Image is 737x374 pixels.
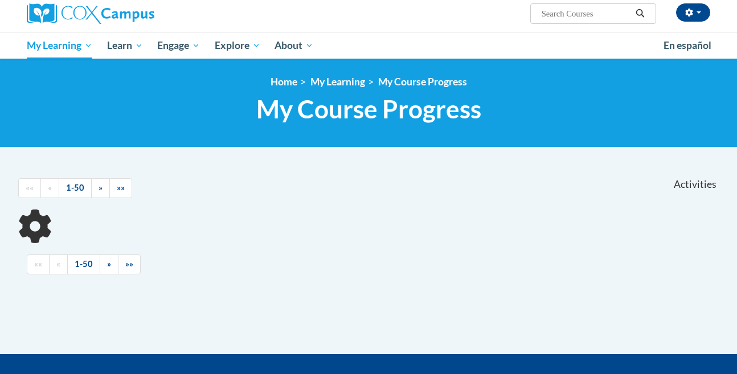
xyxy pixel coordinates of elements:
img: Cox Campus [27,3,154,24]
span: « [56,259,60,269]
span: Activities [674,178,716,191]
a: About [268,32,321,59]
span: «« [34,259,42,269]
a: My Course Progress [378,76,467,88]
a: My Learning [19,32,100,59]
span: Engage [157,39,200,52]
a: End [109,178,132,198]
span: « [48,183,52,192]
span: «« [26,183,34,192]
a: End [118,254,141,274]
a: Next [91,178,110,198]
span: » [99,183,103,192]
a: 1-50 [59,178,92,198]
span: Learn [107,39,143,52]
span: My Course Progress [256,94,481,124]
a: Engage [150,32,207,59]
button: Account Settings [676,3,710,22]
button: Search [632,7,649,20]
a: 1-50 [67,254,100,274]
a: My Learning [310,76,365,88]
span: About [275,39,313,52]
a: Begining [27,254,50,274]
input: Search Courses [541,7,632,20]
div: Main menu [10,32,727,59]
span: »» [117,183,125,192]
a: Learn [100,32,150,59]
span: » [107,259,111,269]
a: Previous [49,254,68,274]
span: »» [125,259,133,269]
a: En español [656,34,719,57]
a: Begining [18,178,41,198]
a: Previous [40,178,59,198]
span: En español [664,39,711,51]
span: My Learning [27,39,92,52]
a: Home [271,76,297,88]
a: Cox Campus [27,3,243,24]
a: Explore [207,32,268,59]
span: Explore [215,39,260,52]
a: Next [100,254,118,274]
